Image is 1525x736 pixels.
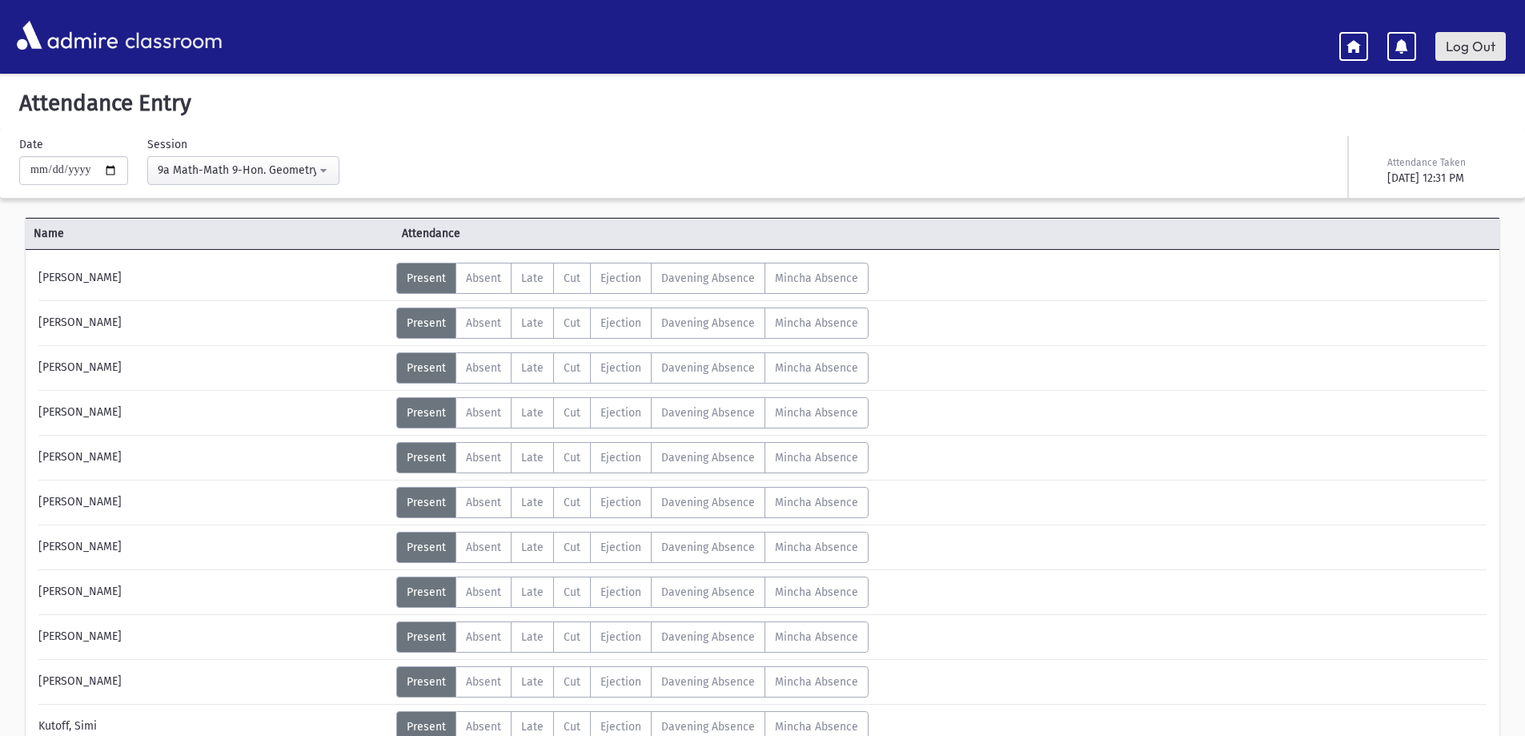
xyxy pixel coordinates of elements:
[775,496,858,509] span: Mincha Absence
[564,675,580,689] span: Cut
[394,225,762,242] span: Attendance
[775,406,858,420] span: Mincha Absence
[30,352,396,384] div: [PERSON_NAME]
[466,406,501,420] span: Absent
[600,496,641,509] span: Ejection
[30,442,396,473] div: [PERSON_NAME]
[30,308,396,339] div: [PERSON_NAME]
[661,406,755,420] span: Davening Absence
[564,585,580,599] span: Cut
[396,487,869,518] div: AttTypes
[407,675,446,689] span: Present
[521,406,544,420] span: Late
[466,496,501,509] span: Absent
[600,541,641,554] span: Ejection
[564,720,580,734] span: Cut
[407,316,446,330] span: Present
[396,666,869,698] div: AttTypes
[564,496,580,509] span: Cut
[521,496,544,509] span: Late
[775,541,858,554] span: Mincha Absence
[1435,32,1506,61] a: Log Out
[396,308,869,339] div: AttTypes
[775,451,858,465] span: Mincha Absence
[466,361,501,375] span: Absent
[396,621,869,653] div: AttTypes
[407,585,446,599] span: Present
[407,406,446,420] span: Present
[600,361,641,375] span: Ejection
[564,451,580,465] span: Cut
[661,541,755,554] span: Davening Absence
[1387,170,1503,187] div: [DATE] 12:31 PM
[564,541,580,554] span: Cut
[30,397,396,428] div: [PERSON_NAME]
[600,451,641,465] span: Ejection
[466,675,501,689] span: Absent
[521,720,544,734] span: Late
[661,630,755,644] span: Davening Absence
[466,541,501,554] span: Absent
[600,720,641,734] span: Ejection
[600,630,641,644] span: Ejection
[775,361,858,375] span: Mincha Absence
[600,271,641,285] span: Ejection
[775,271,858,285] span: Mincha Absence
[396,442,869,473] div: AttTypes
[407,451,446,465] span: Present
[466,451,501,465] span: Absent
[661,316,755,330] span: Davening Absence
[661,271,755,285] span: Davening Absence
[564,630,580,644] span: Cut
[396,397,869,428] div: AttTypes
[564,406,580,420] span: Cut
[158,162,316,179] div: 9a Math-Math 9-Hon. Geometry(11:30AM-12:14PM)
[19,136,43,153] label: Date
[147,136,187,153] label: Session
[661,451,755,465] span: Davening Absence
[775,585,858,599] span: Mincha Absence
[521,630,544,644] span: Late
[521,316,544,330] span: Late
[775,316,858,330] span: Mincha Absence
[30,666,396,698] div: [PERSON_NAME]
[521,451,544,465] span: Late
[407,361,446,375] span: Present
[396,352,869,384] div: AttTypes
[30,487,396,518] div: [PERSON_NAME]
[30,263,396,294] div: [PERSON_NAME]
[466,720,501,734] span: Absent
[564,271,580,285] span: Cut
[407,271,446,285] span: Present
[407,496,446,509] span: Present
[564,316,580,330] span: Cut
[1387,155,1503,170] div: Attendance Taken
[600,406,641,420] span: Ejection
[521,675,544,689] span: Late
[661,361,755,375] span: Davening Absence
[30,532,396,563] div: [PERSON_NAME]
[396,577,869,608] div: AttTypes
[466,271,501,285] span: Absent
[407,541,446,554] span: Present
[521,271,544,285] span: Late
[600,585,641,599] span: Ejection
[775,630,858,644] span: Mincha Absence
[564,361,580,375] span: Cut
[13,17,122,54] img: AdmirePro
[521,361,544,375] span: Late
[661,585,755,599] span: Davening Absence
[396,263,869,294] div: AttTypes
[407,720,446,734] span: Present
[661,496,755,509] span: Davening Absence
[30,621,396,653] div: [PERSON_NAME]
[122,14,223,57] span: classroom
[396,532,869,563] div: AttTypes
[600,316,641,330] span: Ejection
[521,541,544,554] span: Late
[26,225,394,242] span: Name
[466,585,501,599] span: Absent
[466,316,501,330] span: Absent
[600,675,641,689] span: Ejection
[30,577,396,608] div: [PERSON_NAME]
